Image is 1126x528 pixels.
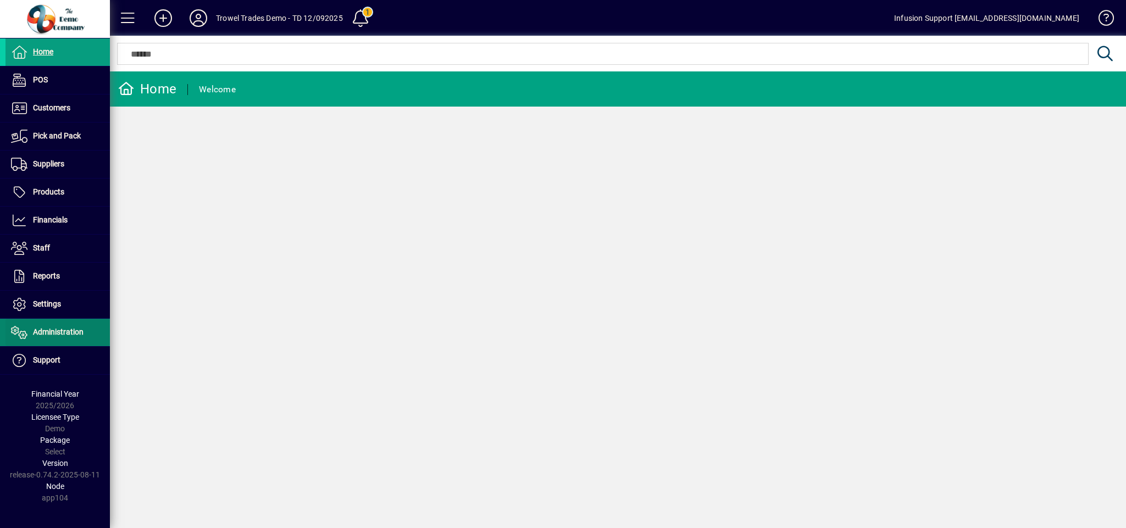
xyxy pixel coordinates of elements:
[5,291,110,318] a: Settings
[40,436,70,444] span: Package
[33,159,64,168] span: Suppliers
[31,390,79,398] span: Financial Year
[46,482,64,491] span: Node
[33,215,68,224] span: Financials
[33,355,60,364] span: Support
[5,179,110,206] a: Products
[33,271,60,280] span: Reports
[5,319,110,346] a: Administration
[199,81,236,98] div: Welcome
[118,80,176,98] div: Home
[5,151,110,178] a: Suppliers
[1090,2,1112,38] a: Knowledge Base
[146,8,181,28] button: Add
[33,131,81,140] span: Pick and Pack
[33,47,53,56] span: Home
[33,299,61,308] span: Settings
[5,263,110,290] a: Reports
[33,103,70,112] span: Customers
[5,123,110,150] a: Pick and Pack
[5,207,110,234] a: Financials
[33,327,84,336] span: Administration
[31,413,79,421] span: Licensee Type
[181,8,216,28] button: Profile
[5,66,110,94] a: POS
[5,235,110,262] a: Staff
[42,459,68,468] span: Version
[33,243,50,252] span: Staff
[33,187,64,196] span: Products
[33,75,48,84] span: POS
[5,347,110,374] a: Support
[894,9,1079,27] div: Infusion Support [EMAIL_ADDRESS][DOMAIN_NAME]
[216,9,343,27] div: Trowel Trades Demo - TD 12/092025
[5,95,110,122] a: Customers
